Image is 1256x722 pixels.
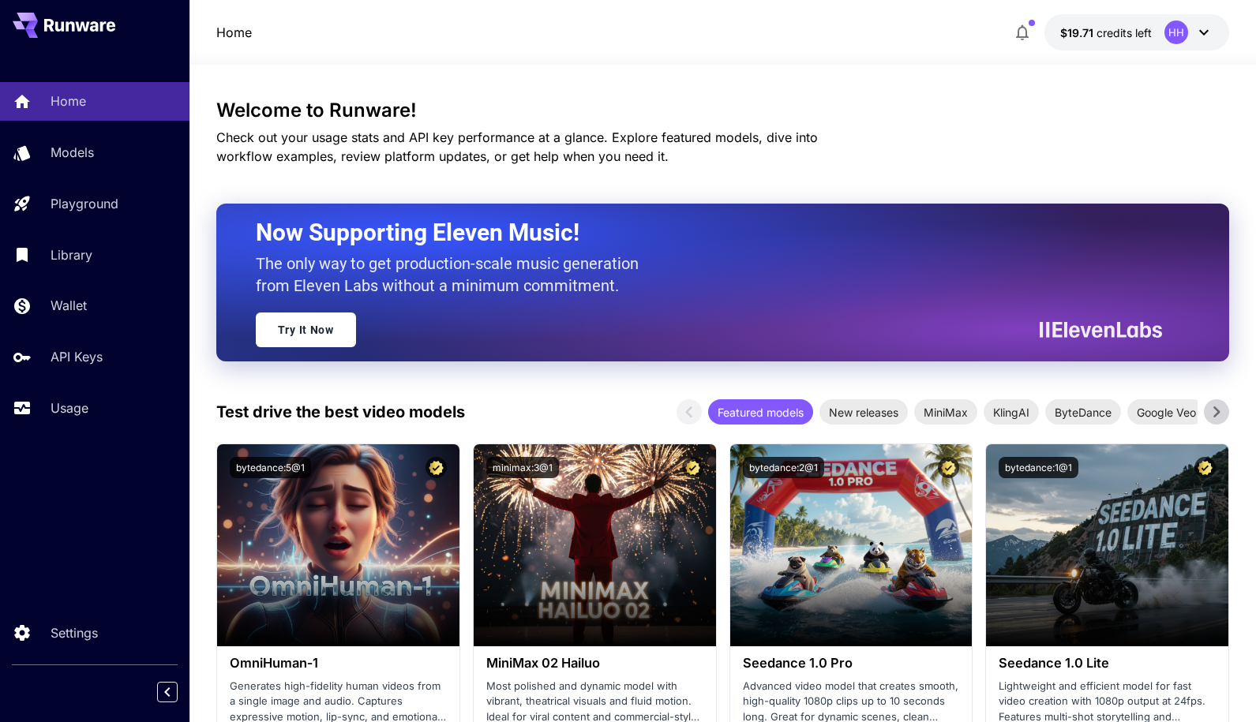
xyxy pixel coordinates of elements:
[984,404,1039,421] span: KlingAI
[256,253,650,297] p: The only way to get production-scale music generation from Eleven Labs without a minimum commitment.
[51,194,118,213] p: Playground
[1060,24,1152,41] div: $19.7123
[819,404,908,421] span: New releases
[743,656,960,671] h3: Seedance 1.0 Pro
[51,92,86,110] p: Home
[216,400,465,424] p: Test drive the best video models
[743,457,824,478] button: bytedance:2@1
[1164,21,1188,44] div: HH
[1045,404,1121,421] span: ByteDance
[1045,399,1121,425] div: ByteDance
[230,457,311,478] button: bytedance:5@1
[51,296,87,315] p: Wallet
[1127,399,1205,425] div: Google Veo
[216,99,1229,122] h3: Welcome to Runware!
[1044,14,1229,51] button: $19.7123HH
[51,143,94,162] p: Models
[426,457,447,478] button: Certified Model – Vetted for best performance and includes a commercial license.
[216,23,252,42] nav: breadcrumb
[51,623,98,642] p: Settings
[256,218,1150,248] h2: Now Supporting Eleven Music!
[914,404,977,421] span: MiniMax
[819,399,908,425] div: New releases
[486,656,703,671] h3: MiniMax 02 Hailuo
[708,404,813,421] span: Featured models
[1127,404,1205,421] span: Google Veo
[1194,457,1216,478] button: Certified Model – Vetted for best performance and includes a commercial license.
[999,457,1078,478] button: bytedance:1@1
[938,457,959,478] button: Certified Model – Vetted for best performance and includes a commercial license.
[682,457,703,478] button: Certified Model – Vetted for best performance and includes a commercial license.
[1060,26,1097,39] span: $19.71
[51,347,103,366] p: API Keys
[216,129,818,164] span: Check out your usage stats and API key performance at a glance. Explore featured models, dive int...
[986,444,1228,646] img: alt
[999,656,1216,671] h3: Seedance 1.0 Lite
[169,678,189,706] div: Collapse sidebar
[474,444,716,646] img: alt
[984,399,1039,425] div: KlingAI
[256,312,356,347] a: Try It Now
[1097,26,1152,39] span: credits left
[217,444,459,646] img: alt
[216,23,252,42] a: Home
[730,444,973,646] img: alt
[157,682,178,702] button: Collapse sidebar
[708,399,813,425] div: Featured models
[51,398,88,417] p: Usage
[230,656,447,671] h3: OmniHuman‑1
[486,457,559,478] button: minimax:3@1
[914,399,977,425] div: MiniMax
[51,245,92,264] p: Library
